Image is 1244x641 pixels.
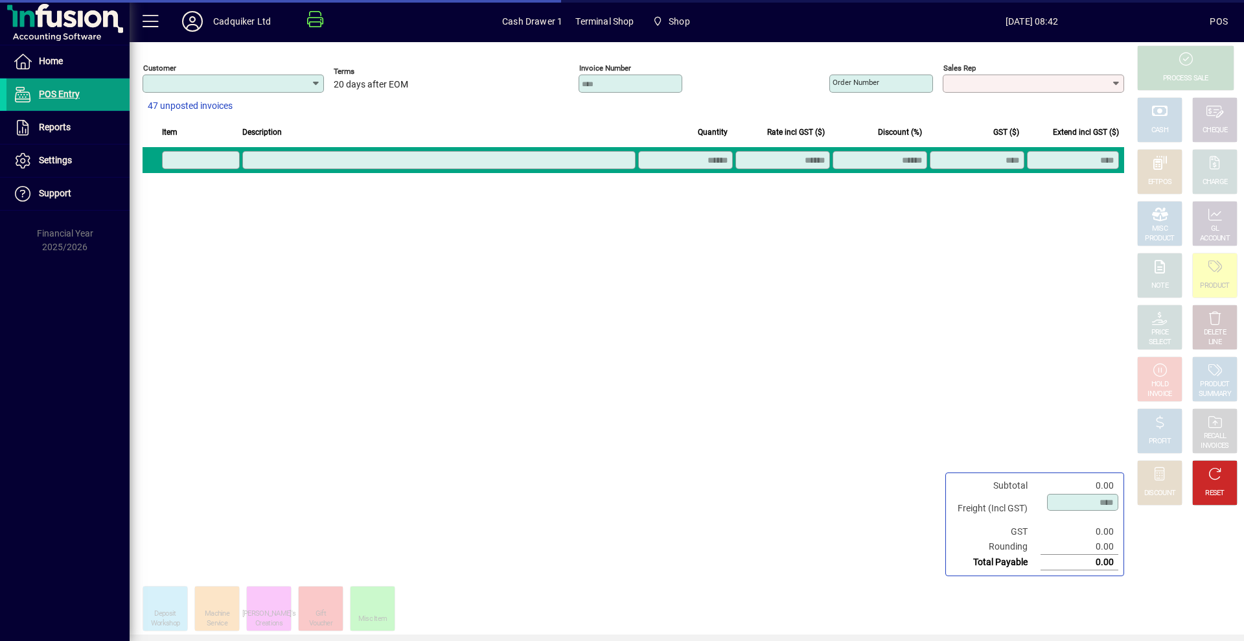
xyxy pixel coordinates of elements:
div: Voucher [309,619,332,629]
div: Machine [205,609,229,619]
div: CASH [1151,126,1168,135]
span: Extend incl GST ($) [1053,125,1119,139]
span: Rate incl GST ($) [767,125,825,139]
div: RESET [1205,489,1225,498]
div: Service [207,619,227,629]
button: 47 unposted invoices [143,95,238,118]
div: Creations [255,619,282,629]
td: Subtotal [951,478,1041,493]
span: Reports [39,122,71,132]
div: ACCOUNT [1200,234,1230,244]
div: INVOICE [1147,390,1171,399]
span: Description [242,125,282,139]
span: POS Entry [39,89,80,99]
div: Workshop [151,619,179,629]
div: Gift [316,609,326,619]
div: GL [1211,224,1219,234]
div: SELECT [1149,338,1171,347]
div: SUMMARY [1199,390,1231,399]
div: CHEQUE [1203,126,1227,135]
span: Home [39,56,63,66]
a: Support [6,178,130,210]
div: DELETE [1204,328,1226,338]
span: [DATE] 08:42 [853,11,1210,32]
div: [PERSON_NAME]'s [242,609,296,619]
span: Terms [334,67,411,76]
mat-label: Order number [833,78,879,87]
mat-label: Invoice number [579,64,631,73]
span: Shop [669,11,690,32]
span: Item [162,125,178,139]
div: Misc Item [358,614,387,624]
span: Terminal Shop [575,11,634,32]
td: Rounding [951,539,1041,555]
td: 0.00 [1041,478,1118,493]
td: 0.00 [1041,539,1118,555]
div: PRODUCT [1200,380,1229,390]
span: Quantity [698,125,728,139]
span: Discount (%) [878,125,922,139]
td: Total Payable [951,555,1041,570]
div: Deposit [154,609,176,619]
div: Cadquiker Ltd [213,11,271,32]
span: GST ($) [993,125,1019,139]
div: PRODUCT [1200,281,1229,291]
td: 0.00 [1041,524,1118,539]
div: INVOICES [1201,441,1228,451]
mat-label: Sales rep [943,64,976,73]
div: PROFIT [1149,437,1171,447]
span: 47 unposted invoices [148,99,233,113]
span: Settings [39,155,72,165]
span: Cash Drawer 1 [502,11,562,32]
mat-label: Customer [143,64,176,73]
div: DISCOUNT [1144,489,1175,498]
div: PRICE [1151,328,1169,338]
div: LINE [1208,338,1221,347]
a: Home [6,45,130,78]
div: NOTE [1151,281,1168,291]
div: HOLD [1151,380,1168,390]
div: RECALL [1204,432,1227,441]
span: 20 days after EOM [334,80,408,90]
td: GST [951,524,1041,539]
div: POS [1210,11,1228,32]
td: Freight (Incl GST) [951,493,1041,524]
button: Profile [172,10,213,33]
div: EFTPOS [1148,178,1172,187]
div: PROCESS SALE [1163,74,1208,84]
div: MISC [1152,224,1168,234]
div: CHARGE [1203,178,1228,187]
span: Shop [647,10,695,33]
span: Support [39,188,71,198]
div: PRODUCT [1145,234,1174,244]
a: Settings [6,145,130,177]
a: Reports [6,111,130,144]
td: 0.00 [1041,555,1118,570]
